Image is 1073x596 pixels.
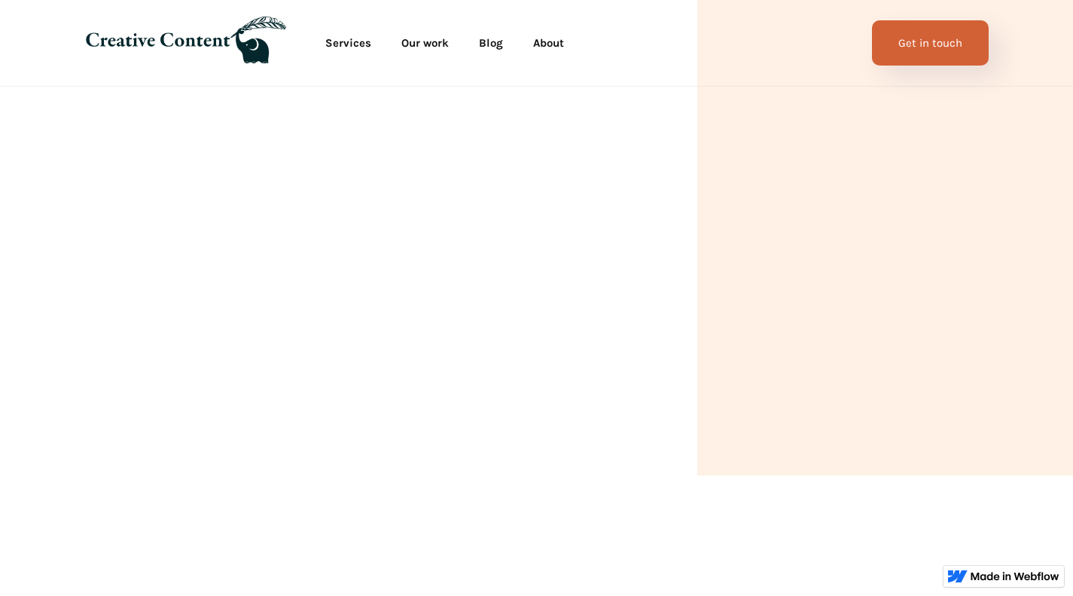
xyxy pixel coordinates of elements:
[85,17,286,69] a: home
[872,20,989,66] a: Get in touch
[260,455,380,502] a: Get in touch
[971,572,1059,581] img: Made in Webflow
[108,455,249,502] a: Explore services
[464,28,518,58] a: Blog
[518,28,579,58] a: About
[108,222,520,368] h1: A nimble digital marketing and content agency
[386,28,464,58] a: Our work
[108,380,520,423] p: We’re here to get you seen and help your business grow. How? With authentic, bespoke content that...
[310,28,386,58] a: Services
